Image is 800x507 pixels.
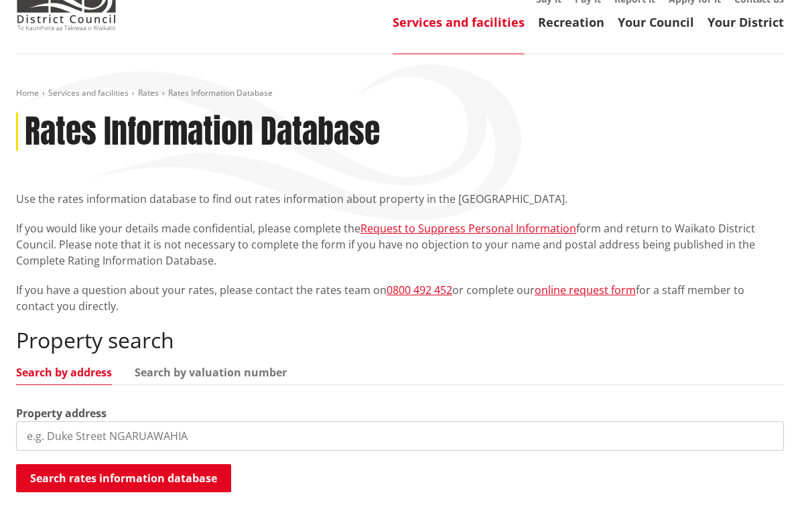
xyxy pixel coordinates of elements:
[16,367,112,378] a: Search by address
[25,113,380,151] h1: Rates Information Database
[16,464,231,492] button: Search rates information database
[387,283,452,297] a: 0800 492 452
[135,367,287,378] a: Search by valuation number
[138,87,159,98] a: Rates
[360,221,576,236] a: Request to Suppress Personal Information
[16,421,784,451] input: e.g. Duke Street NGARUAWAHIA
[738,451,787,499] iframe: Messenger Launcher
[16,405,107,421] label: Property address
[618,14,694,30] a: Your Council
[16,282,784,314] p: If you have a question about your rates, please contact the rates team on or complete our for a s...
[16,88,784,99] nav: breadcrumb
[16,220,784,269] p: If you would like your details made confidential, please complete the form and return to Waikato ...
[708,14,784,30] a: Your District
[16,191,784,207] p: Use the rates information database to find out rates information about property in the [GEOGRAPHI...
[48,87,129,98] a: Services and facilities
[535,283,636,297] a: online request form
[168,87,273,98] span: Rates Information Database
[393,14,525,30] a: Services and facilities
[16,87,39,98] a: Home
[16,328,784,353] h2: Property search
[538,14,604,30] a: Recreation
